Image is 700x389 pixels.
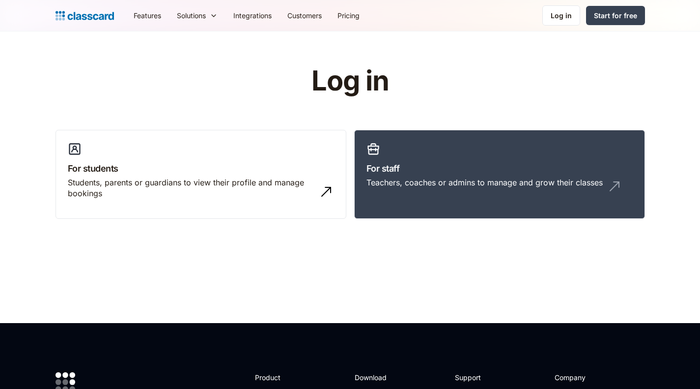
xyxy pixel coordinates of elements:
[56,130,346,219] a: For studentsStudents, parents or guardians to view their profile and manage bookings
[68,177,314,199] div: Students, parents or guardians to view their profile and manage bookings
[542,5,580,26] a: Log in
[455,372,495,383] h2: Support
[330,4,367,27] a: Pricing
[255,372,308,383] h2: Product
[68,162,334,175] h3: For students
[280,4,330,27] a: Customers
[225,4,280,27] a: Integrations
[355,372,395,383] h2: Download
[366,177,603,188] div: Teachers, coaches or admins to manage and grow their classes
[551,10,572,21] div: Log in
[169,4,225,27] div: Solutions
[194,66,506,96] h1: Log in
[126,4,169,27] a: Features
[555,372,620,383] h2: Company
[366,162,633,175] h3: For staff
[56,9,114,23] a: home
[594,10,637,21] div: Start for free
[354,130,645,219] a: For staffTeachers, coaches or admins to manage and grow their classes
[586,6,645,25] a: Start for free
[177,10,206,21] div: Solutions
